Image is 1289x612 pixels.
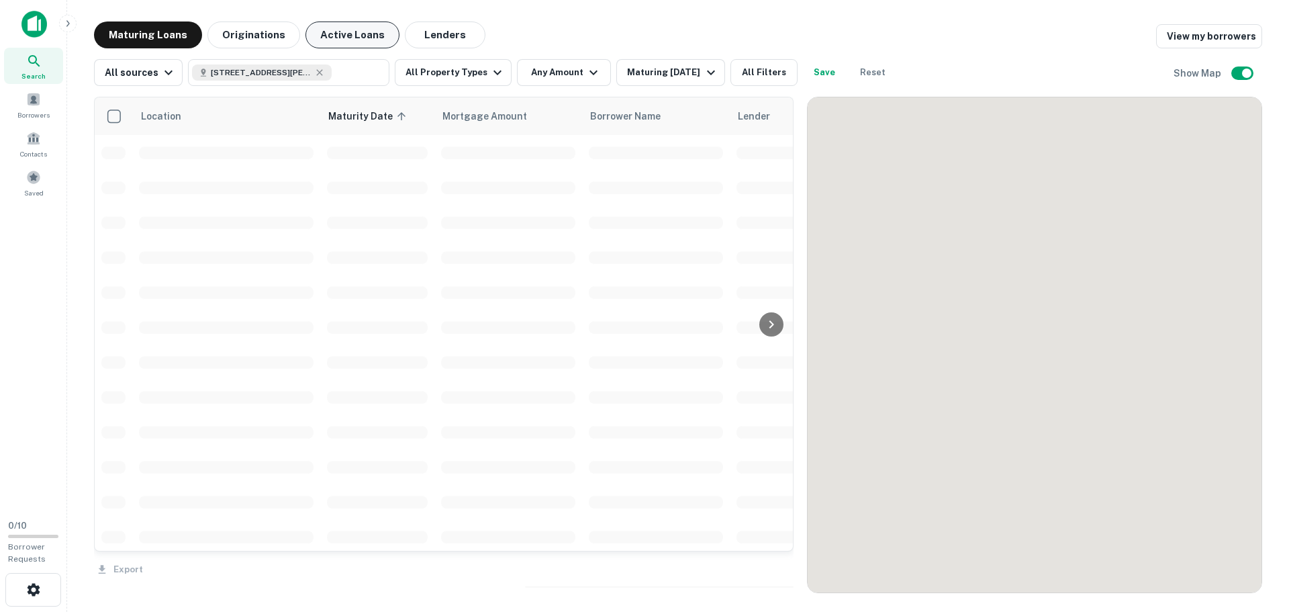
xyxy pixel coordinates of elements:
button: Originations [207,21,300,48]
span: Contacts [20,148,47,159]
a: Contacts [4,126,63,162]
button: Reset [851,59,894,86]
span: [STREET_ADDRESS][PERSON_NAME] [211,67,312,79]
th: Maturity Date [320,97,434,135]
button: All Property Types [395,59,512,86]
h6: Show Map [1174,66,1223,81]
div: Maturing [DATE] [627,64,718,81]
span: Borrower Requests [8,542,46,564]
th: Mortgage Amount [434,97,582,135]
iframe: Chat Widget [1222,505,1289,569]
span: Search [21,71,46,81]
span: Mortgage Amount [442,108,544,124]
button: Lenders [405,21,485,48]
button: Save your search to get updates of matches that match your search criteria. [803,59,846,86]
span: Maturity Date [328,108,410,124]
img: capitalize-icon.png [21,11,47,38]
a: View my borrowers [1156,24,1262,48]
button: All Filters [730,59,798,86]
a: Saved [4,165,63,201]
button: All sources [94,59,183,86]
span: Borrower Name [590,108,661,124]
button: Any Amount [517,59,611,86]
button: Maturing Loans [94,21,202,48]
button: Maturing [DATE] [616,59,724,86]
span: 0 / 10 [8,521,27,531]
a: Borrowers [4,87,63,123]
span: Lender [738,108,770,124]
a: Search [4,48,63,84]
div: All sources [105,64,177,81]
th: Lender [730,97,945,135]
span: Borrowers [17,110,50,120]
button: Active Loans [305,21,399,48]
th: Borrower Name [582,97,730,135]
div: 0 0 [808,97,1261,593]
span: Saved [24,187,44,198]
span: Location [140,108,181,124]
th: Location [132,97,320,135]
